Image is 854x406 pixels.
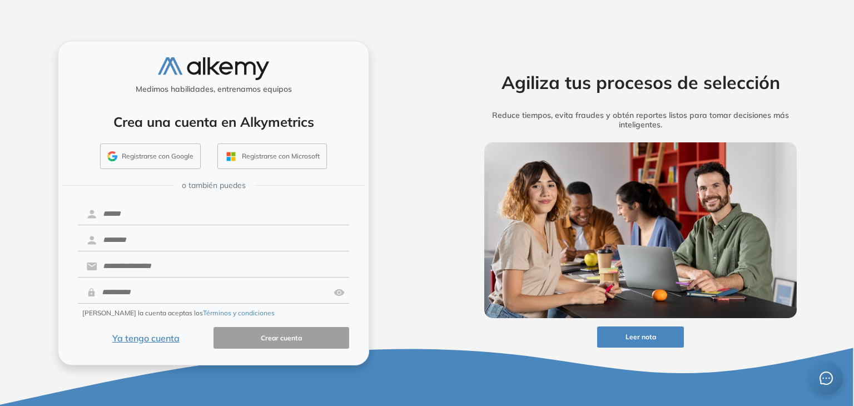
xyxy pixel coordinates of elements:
[158,57,269,80] img: logo-alkemy
[73,114,354,130] h4: Crea una cuenta en Alkymetrics
[82,308,275,318] span: [PERSON_NAME] la cuenta aceptas los
[225,150,237,163] img: OUTLOOK_ICON
[182,180,246,191] span: o también puedes
[597,326,684,348] button: Leer nota
[820,372,833,385] span: message
[217,143,327,169] button: Registrarse con Microsoft
[484,142,797,318] img: img-more-info
[213,327,349,349] button: Crear cuenta
[467,111,814,130] h5: Reduce tiempos, evita fraudes y obtén reportes listos para tomar decisiones más inteligentes.
[100,143,201,169] button: Registrarse con Google
[78,327,213,349] button: Ya tengo cuenta
[203,308,275,318] button: Términos y condiciones
[107,151,117,161] img: GMAIL_ICON
[334,282,345,303] img: asd
[63,85,364,94] h5: Medimos habilidades, entrenamos equipos
[467,72,814,93] h2: Agiliza tus procesos de selección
